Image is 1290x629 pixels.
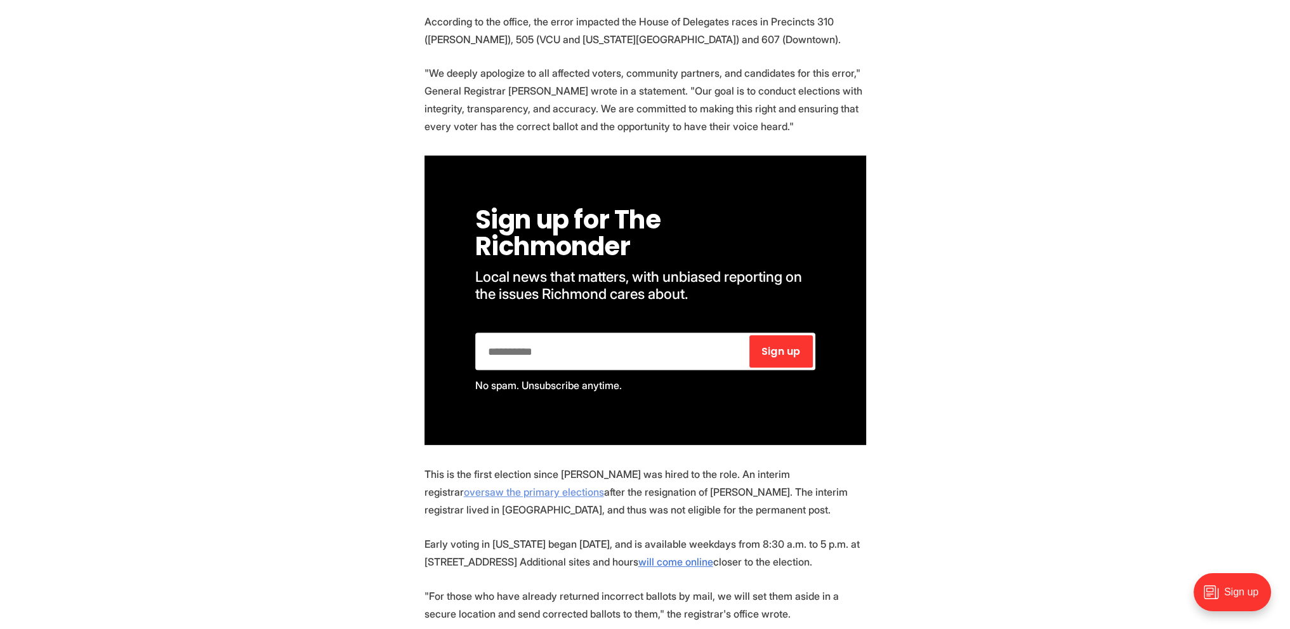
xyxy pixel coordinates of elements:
[475,379,622,392] span: No spam. Unsubscribe anytime.
[475,202,666,264] span: Sign up for The Richmonder
[1183,567,1290,629] iframe: portal-trigger
[638,555,713,568] a: will come online
[425,535,866,571] p: Early voting in [US_STATE] began [DATE], and is available weekdays from 8:30 a.m. to 5 p.m. at [S...
[464,486,604,498] a: oversaw the primary elections
[475,268,805,302] span: Local news that matters, with unbiased reporting on the issues Richmond cares about.
[749,335,813,367] button: Sign up
[425,465,866,519] p: This is the first election since [PERSON_NAME] was hired to the role. An interim registrar after ...
[425,13,866,48] p: According to the office, the error impacted the House of Delegates races in Precincts 310 ([PERSO...
[761,347,800,357] span: Sign up
[425,64,866,135] p: "We deeply apologize to all affected voters, community partners, and candidates for this error," ...
[425,587,866,623] p: "For those who have already returned incorrect ballots by mail, we will set them aside in a secur...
